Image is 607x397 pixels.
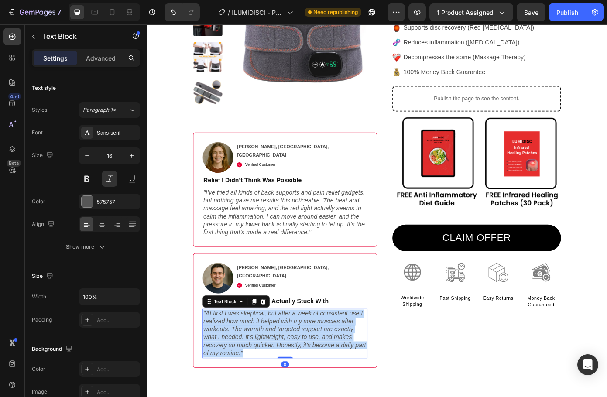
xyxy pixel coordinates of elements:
div: Padding [32,316,52,324]
div: Show more [66,243,106,251]
p: 7 [57,7,61,17]
div: Open Intercom Messenger [577,354,598,375]
div: Color [32,365,45,373]
span: [LUMIDISC] - PRODUCT PAGE [232,8,284,17]
p: Reduces inflammation ([MEDICAL_DATA]) [292,14,424,27]
div: CLAIM OFFER [336,235,414,251]
div: Background [32,343,74,355]
img: gempages_575915822975812170-6409e1a4-52cc-486f-aac6-0f0e8cc33acb.svg [279,16,289,25]
button: Show more [32,239,140,255]
button: CLAIM OFFER [279,228,471,258]
p: Easy Returns [378,308,422,315]
img: gempages_575915822975812170-03709071-1ca0-48ed-b8e0-c01b7fccc32a.svg [279,50,289,59]
div: Styles [32,106,47,114]
div: 0 [153,383,161,390]
div: Add... [97,316,138,324]
img: gempages_575915822975812170-7b878e0d-7d79-45cc-8e27-d31cde8cca64.png [340,271,362,293]
button: 1 product assigned [429,3,513,21]
div: Image [32,388,47,396]
div: Text Block [74,311,104,319]
p: Decompresses the spine (Massage Therapy) [292,31,431,44]
img: gempages_575915822975812170-1574b41d-b2b3-43ba-9366-45ba7edec328.png [279,105,471,208]
span: Save [524,9,538,16]
div: 575757 [97,198,138,206]
iframe: Design area [147,24,607,397]
p: Money Back Guaranteed [427,308,470,323]
p: Publish the page to see the content. [287,80,463,89]
p: Settings [43,54,68,63]
div: Add... [97,366,138,373]
p: Text Block [42,31,117,41]
div: Color [32,198,45,205]
div: Undo/Redo [165,3,200,21]
button: Publish [549,3,586,21]
p: 100% Money Back Guarantee [292,48,385,61]
span: Paragraph 1* [83,106,116,114]
img: gempages_575915822975812170-ccbc7083-1fc9-4565-8484-2edb904b7691.png [291,271,313,293]
div: Text style [32,84,56,92]
input: Auto [79,289,140,305]
span: / [228,8,230,17]
div: Width [32,293,46,301]
span: Need republishing [313,8,358,16]
div: Beta [7,160,21,167]
div: Publish [556,8,578,17]
img: gempages_575915822975812170-eee47e22-a057-4811-af17-809a8a0f0193.png [389,271,411,293]
button: Paragraph 1* [79,102,140,118]
div: Add... [97,388,138,396]
span: 1 product assigned [437,8,494,17]
button: 7 [3,3,65,21]
div: Sans-serif [97,129,138,137]
p: Fast Shipping [329,308,373,315]
div: Size [32,270,55,282]
p: Advanced [86,54,116,63]
i: "At first I was skeptical, but after a week of consistent use I realized how much it helped with ... [64,325,249,378]
div: Size [32,150,55,161]
div: Align [32,219,56,230]
p: Worldwide Shipping [280,308,324,322]
button: Save [517,3,545,21]
div: 450 [8,93,21,100]
div: Font [32,129,43,137]
div: Rich Text Editor. Editing area: main [63,324,251,380]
